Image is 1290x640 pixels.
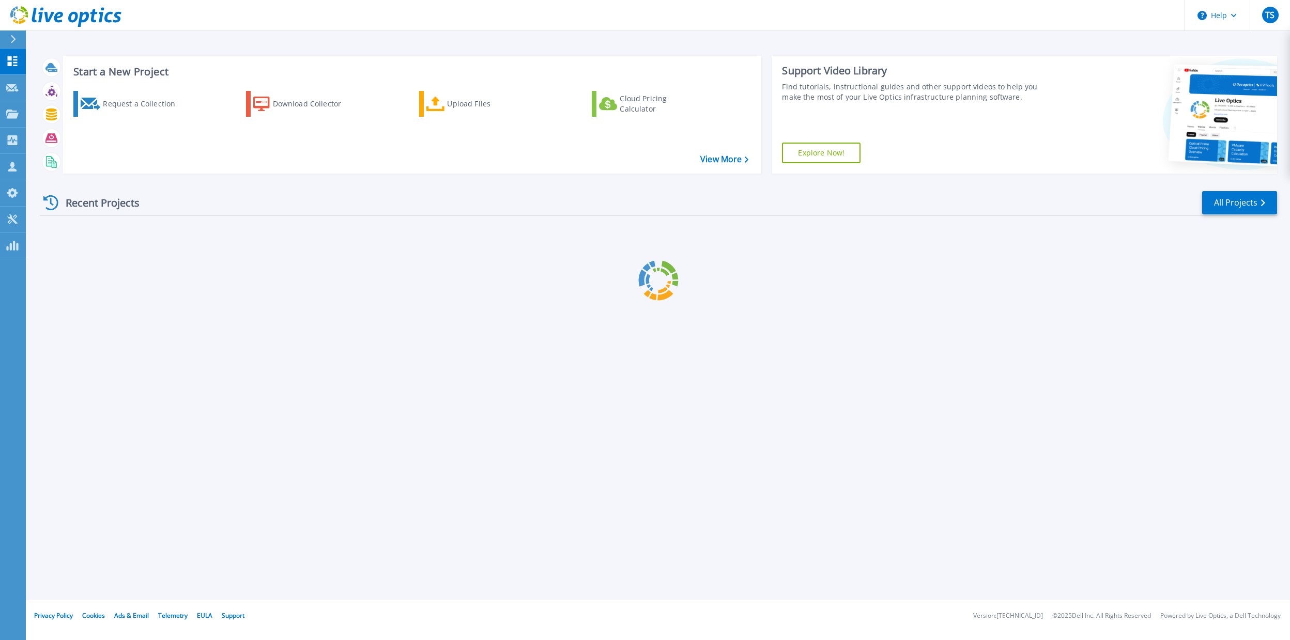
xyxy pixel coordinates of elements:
[447,93,530,114] div: Upload Files
[592,91,707,117] a: Cloud Pricing Calculator
[197,611,212,620] a: EULA
[419,91,534,117] a: Upload Files
[246,91,361,117] a: Download Collector
[114,611,149,620] a: Ads & Email
[222,611,244,620] a: Support
[782,64,1043,77] div: Support Video Library
[103,93,186,114] div: Request a Collection
[782,82,1043,102] div: Find tutorials, instructional guides and other support videos to help you make the most of your L...
[273,93,356,114] div: Download Collector
[973,613,1043,619] li: Version: [TECHNICAL_ID]
[158,611,188,620] a: Telemetry
[1202,191,1277,214] a: All Projects
[73,66,748,77] h3: Start a New Project
[40,190,153,215] div: Recent Projects
[82,611,105,620] a: Cookies
[700,154,748,164] a: View More
[1265,11,1274,19] span: TS
[620,93,702,114] div: Cloud Pricing Calculator
[73,91,189,117] a: Request a Collection
[34,611,73,620] a: Privacy Policy
[782,143,861,163] a: Explore Now!
[1052,613,1151,619] li: © 2025 Dell Inc. All Rights Reserved
[1160,613,1281,619] li: Powered by Live Optics, a Dell Technology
